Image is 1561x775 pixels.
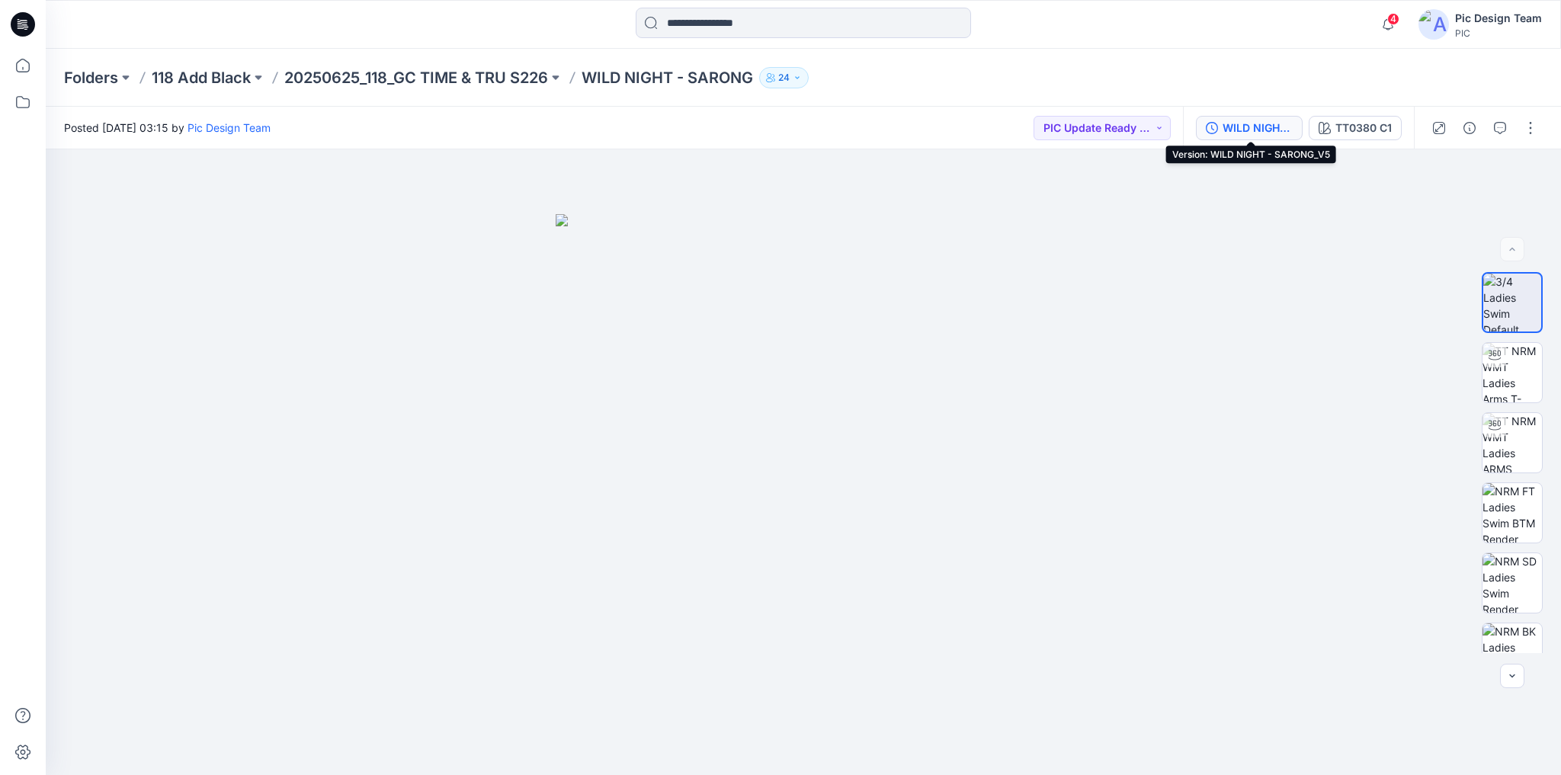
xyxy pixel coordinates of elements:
[1223,120,1293,136] div: WILD NIGHT - SARONG_V5
[1482,413,1542,472] img: TT NRM WMT Ladies ARMS DOWN
[1483,274,1541,331] img: 3/4 Ladies Swim Default
[1482,553,1542,613] img: NRM SD Ladies Swim Render
[778,69,790,86] p: 24
[1196,116,1303,140] button: WILD NIGHT - SARONG_V5
[1457,116,1482,140] button: Details
[1335,120,1392,136] div: TT0380 C1
[1482,343,1542,402] img: TT NRM WMT Ladies Arms T-POSE
[64,67,118,88] a: Folders
[1455,27,1542,39] div: PIC
[1482,623,1542,683] img: NRM BK Ladies Swim Ghost Render
[1309,116,1402,140] button: TT0380 C1
[152,67,251,88] a: 118 Add Black
[188,121,271,134] a: Pic Design Team
[1387,13,1399,25] span: 4
[284,67,548,88] a: 20250625_118_GC TIME & TRU S226
[1482,483,1542,543] img: NRM FT Ladies Swim BTM Render
[64,120,271,136] span: Posted [DATE] 03:15 by
[1455,9,1542,27] div: Pic Design Team
[1418,9,1449,40] img: avatar
[556,214,1051,774] img: eyJhbGciOiJIUzI1NiIsImtpZCI6IjAiLCJzbHQiOiJzZXMiLCJ0eXAiOiJKV1QifQ.eyJkYXRhIjp7InR5cGUiOiJzdG9yYW...
[759,67,809,88] button: 24
[582,67,753,88] p: WILD NIGHT - SARONG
